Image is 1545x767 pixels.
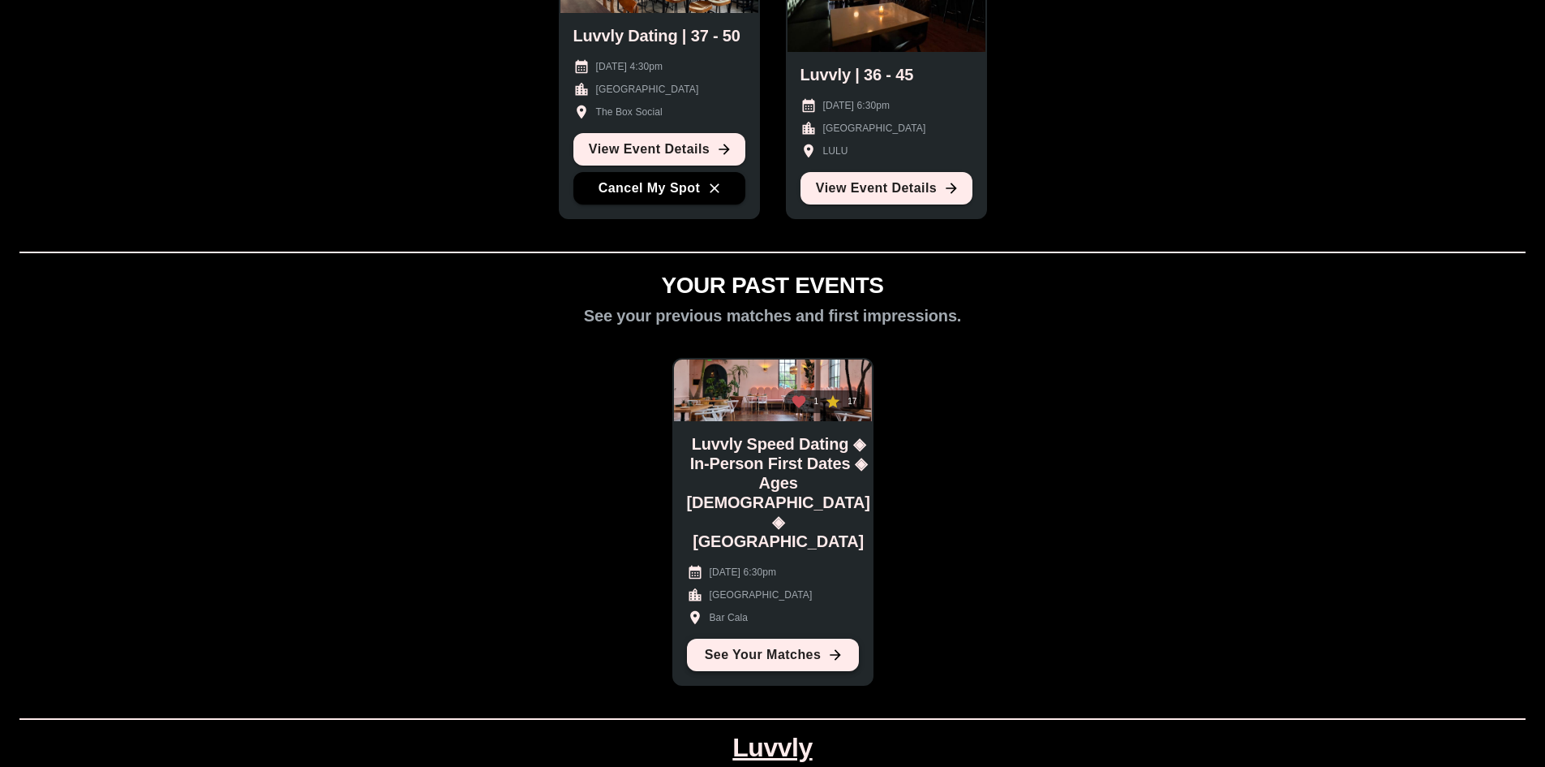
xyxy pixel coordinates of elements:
[732,733,812,763] a: Luvvly
[710,610,749,625] p: Bar Cala
[573,133,745,166] a: View Event Details
[596,82,699,97] p: [GEOGRAPHIC_DATA]
[573,172,745,205] button: Cancel My Spot
[710,565,777,580] p: [DATE] 6:30pm
[661,273,883,299] h1: YOUR PAST EVENTS
[813,396,818,407] p: 1
[573,26,740,45] h2: Luvvly Dating | 37 - 50
[823,98,891,113] p: [DATE] 6:30pm
[596,105,663,119] p: The Box Social
[848,396,856,407] p: 17
[823,121,926,136] p: [GEOGRAPHIC_DATA]
[596,59,663,74] p: [DATE] 4:30pm
[823,144,848,158] p: LULU
[800,65,914,84] h2: Luvvly | 36 - 45
[800,172,972,205] a: View Event Details
[710,588,813,602] p: [GEOGRAPHIC_DATA]
[584,306,962,325] h2: See your previous matches and first impressions.
[687,434,870,551] h2: Luvvly Speed Dating ◈ In-Person First Dates ◈ Ages [DEMOGRAPHIC_DATA] ◈ [GEOGRAPHIC_DATA]
[687,639,859,671] a: See Your Matches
